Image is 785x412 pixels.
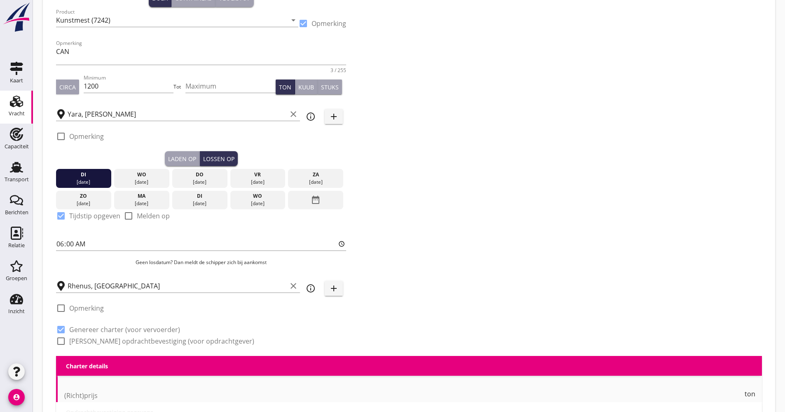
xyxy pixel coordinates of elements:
div: Transport [5,177,29,182]
i: date_range [311,192,321,207]
i: clear [288,109,298,119]
i: clear [288,281,298,291]
i: info_outline [306,112,316,122]
label: Melden op [137,212,170,220]
input: Losplaats [68,279,287,293]
div: Lossen op [203,154,234,163]
div: di [174,192,225,200]
input: Product [56,14,287,27]
div: 3 / 255 [330,68,346,73]
div: [DATE] [174,200,225,207]
div: Stuks [321,83,339,91]
i: info_outline [306,283,316,293]
div: Groepen [6,276,27,281]
div: [DATE] [174,178,225,186]
div: [DATE] [116,200,167,207]
i: account_circle [8,389,25,405]
button: Kuub [295,80,318,94]
div: [DATE] [58,178,109,186]
div: [DATE] [232,200,283,207]
div: do [174,171,225,178]
div: Inzicht [8,309,25,314]
div: ma [116,192,167,200]
input: Minimum [84,80,174,93]
label: Genereer charter (voor vervoerder) [69,325,180,334]
input: Laadplaats [68,108,287,121]
label: [PERSON_NAME] opdrachtbevestiging (voor opdrachtgever) [69,337,254,345]
div: [DATE] [116,178,167,186]
div: [DATE] [290,178,341,186]
span: ton [745,391,755,397]
div: di [58,171,109,178]
p: Geen losdatum? Dan meldt de schipper zich bij aankomst [56,259,346,266]
button: Ton [276,80,295,94]
i: add [329,112,339,122]
div: Vracht [9,111,25,116]
div: wo [116,171,167,178]
div: Circa [59,83,76,91]
label: Tijdstip opgeven [69,212,120,220]
input: Maximum [185,80,276,93]
button: Stuks [318,80,342,94]
label: Opmerking [69,304,104,312]
div: Ton [279,83,291,91]
div: [DATE] [58,200,109,207]
div: wo [232,192,283,200]
div: Kaart [10,78,23,83]
label: Opmerking [69,132,104,140]
div: Berichten [5,210,28,215]
i: add [329,283,339,293]
button: Circa [56,80,79,94]
i: arrow_drop_down [288,15,298,25]
div: za [290,171,341,178]
div: [DATE] [232,178,283,186]
button: Laden op [165,151,200,166]
img: logo-small.a267ee39.svg [2,2,31,33]
div: Laden op [168,154,196,163]
textarea: Opmerking [56,45,346,65]
input: (Richt)prijs [64,389,743,402]
div: Kuub [298,83,314,91]
div: Capaciteit [5,144,29,149]
div: Tot [173,83,185,91]
button: Lossen op [200,151,238,166]
label: Opmerking [312,19,346,28]
div: vr [232,171,283,178]
div: zo [58,192,109,200]
div: Relatie [8,243,25,248]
